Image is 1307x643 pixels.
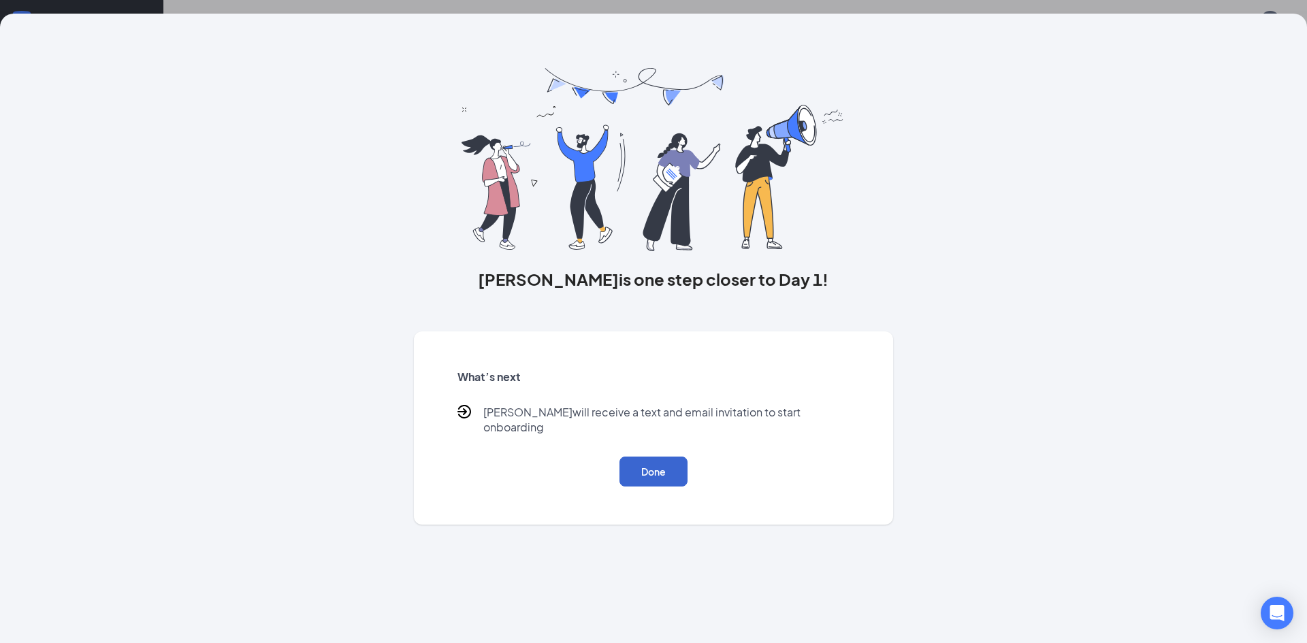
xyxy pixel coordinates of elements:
[462,68,845,251] img: you are all set
[1261,597,1293,629] div: Open Intercom Messenger
[457,369,850,384] h5: What’s next
[483,405,850,435] p: [PERSON_NAME] will receive a text and email invitation to start onboarding
[619,457,688,487] button: Done
[414,267,893,291] h3: [PERSON_NAME] is one step closer to Day 1!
